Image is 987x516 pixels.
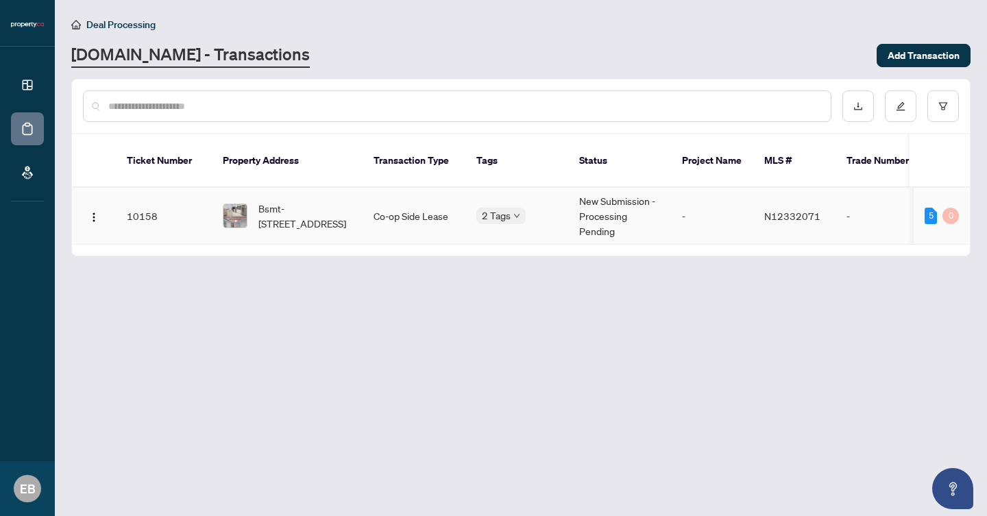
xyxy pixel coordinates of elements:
[671,134,753,188] th: Project Name
[938,101,948,111] span: filter
[363,134,465,188] th: Transaction Type
[753,134,836,188] th: MLS #
[568,134,671,188] th: Status
[513,212,520,219] span: down
[925,208,937,224] div: 5
[896,101,905,111] span: edit
[116,134,212,188] th: Ticket Number
[71,20,81,29] span: home
[223,204,247,228] img: thumbnail-img
[212,134,363,188] th: Property Address
[671,188,753,245] td: -
[258,201,352,231] span: Bsmt-[STREET_ADDRESS]
[71,43,310,68] a: [DOMAIN_NAME] - Transactions
[853,101,863,111] span: download
[877,44,971,67] button: Add Transaction
[568,188,671,245] td: New Submission - Processing Pending
[932,468,973,509] button: Open asap
[942,208,959,224] div: 0
[927,90,959,122] button: filter
[836,134,931,188] th: Trade Number
[764,210,820,222] span: N12332071
[20,479,36,498] span: EB
[842,90,874,122] button: download
[86,19,156,31] span: Deal Processing
[363,188,465,245] td: Co-op Side Lease
[888,45,960,66] span: Add Transaction
[88,212,99,223] img: Logo
[836,188,931,245] td: -
[482,208,511,223] span: 2 Tags
[11,21,44,29] img: logo
[116,188,212,245] td: 10158
[885,90,916,122] button: edit
[465,134,568,188] th: Tags
[83,205,105,227] button: Logo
